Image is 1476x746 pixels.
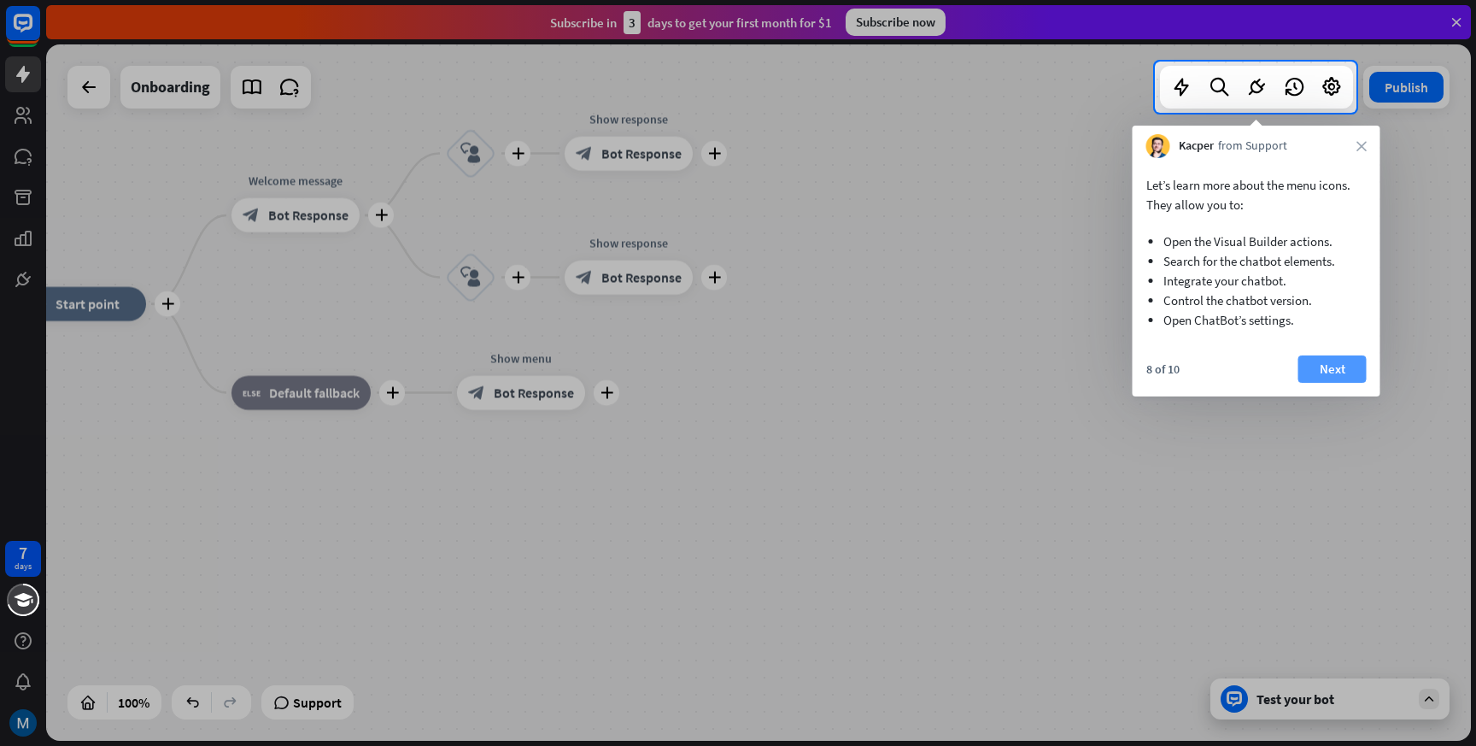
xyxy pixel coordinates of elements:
[1163,291,1350,310] li: Control the chatbot version.
[1356,141,1367,151] i: close
[1179,138,1214,155] span: Kacper
[1298,355,1367,383] button: Next
[1163,271,1350,291] li: Integrate your chatbot.
[1163,251,1350,271] li: Search for the chatbot elements.
[1163,232,1350,251] li: Open the Visual Builder actions.
[1218,138,1287,155] span: from Support
[1146,361,1180,377] div: 8 of 10
[14,7,65,58] button: Open LiveChat chat widget
[1146,175,1367,214] p: Let’s learn more about the menu icons. They allow you to:
[1163,310,1350,330] li: Open ChatBot’s settings.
